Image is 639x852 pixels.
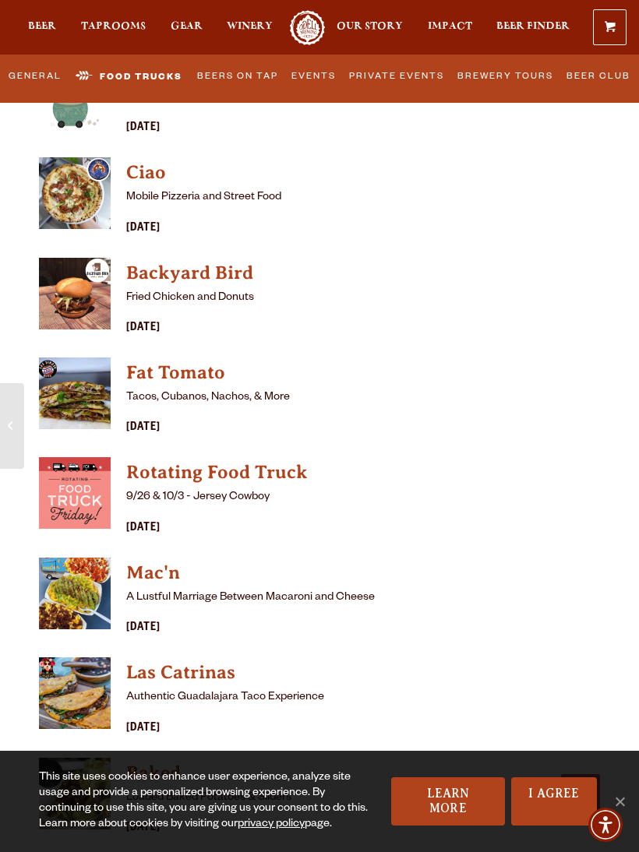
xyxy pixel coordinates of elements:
[126,220,419,238] div: [DATE]
[126,319,419,338] div: [DATE]
[28,20,56,33] span: Beer
[39,157,111,229] img: thumbnail food truck
[3,61,66,93] a: General
[337,20,403,33] span: Our Story
[428,20,472,33] span: Impact
[39,770,376,833] div: This site uses cookies to enhance user experience, analyze site usage and provide a personalized ...
[126,589,419,607] p: A Lustful Marriage Between Macaroni and Cheese
[391,777,505,826] a: Learn More
[496,20,570,33] span: Beer Finder
[126,188,419,207] p: Mobile Pizzeria and Street Food
[171,20,203,33] span: Gear
[126,157,419,188] a: View Ciao details (opens in a new window)
[126,258,419,289] a: View Backyard Bird details (opens in a new window)
[126,419,419,438] div: [DATE]
[227,20,273,33] span: Winery
[238,819,305,831] a: privacy policy
[511,777,597,826] a: I Agree
[126,657,419,688] a: View Las Catrinas details (opens in a new window)
[126,561,419,586] h4: Mac'n
[288,10,327,45] a: Odell Home
[39,357,111,438] a: View Fat Tomato details (opens in a new window)
[588,808,623,842] div: Accessibility Menu
[81,10,146,45] a: Taprooms
[39,657,111,738] a: View Las Catrinas details (opens in a new window)
[39,258,111,338] a: View Backyard Bird details (opens in a new window)
[344,61,450,93] a: Private Events
[126,460,419,485] h4: Rotating Food Truck
[562,61,636,93] a: Beer Club
[337,10,403,45] a: Our Story
[39,457,111,529] img: thumbnail food truck
[28,10,56,45] a: Beer
[126,558,419,589] a: View Mac'n details (opens in a new window)
[39,558,111,638] a: View Mac'n details (opens in a new window)
[192,61,284,93] a: Beers on Tap
[126,488,419,507] p: 9/26 & 10/3 - Jersey Cowboy
[39,357,111,429] img: thumbnail food truck
[612,794,627,809] span: No
[126,720,419,738] div: [DATE]
[126,688,419,707] p: Authentic Guadalajara Taco Experience
[287,61,341,93] a: Events
[39,258,111,329] img: thumbnail food truck
[126,357,419,389] a: View Fat Tomato details (opens in a new window)
[39,457,111,537] a: View Rotating Food Truck details (opens in a new window)
[227,10,273,45] a: Winery
[126,457,419,488] a: View Rotating Food Truck details (opens in a new window)
[39,657,111,729] img: thumbnail food truck
[39,157,111,238] a: View Ciao details (opens in a new window)
[126,261,419,286] h4: Backyard Bird
[126,289,419,308] p: Fried Chicken and Donuts
[126,660,419,685] h4: Las Catrinas
[126,389,419,407] p: Tacos, Cubanos, Nachos, & More
[69,58,189,95] a: Food Trucks
[81,20,146,33] span: Taprooms
[428,10,472,45] a: Impact
[126,361,419,386] h4: Fat Tomato
[126,519,419,538] div: [DATE]
[126,160,419,185] h4: Ciao
[171,10,203,45] a: Gear
[126,119,419,138] div: [DATE]
[453,61,559,93] a: Brewery Tours
[39,558,111,629] img: thumbnail food truck
[126,619,419,638] div: [DATE]
[496,10,570,45] a: Beer Finder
